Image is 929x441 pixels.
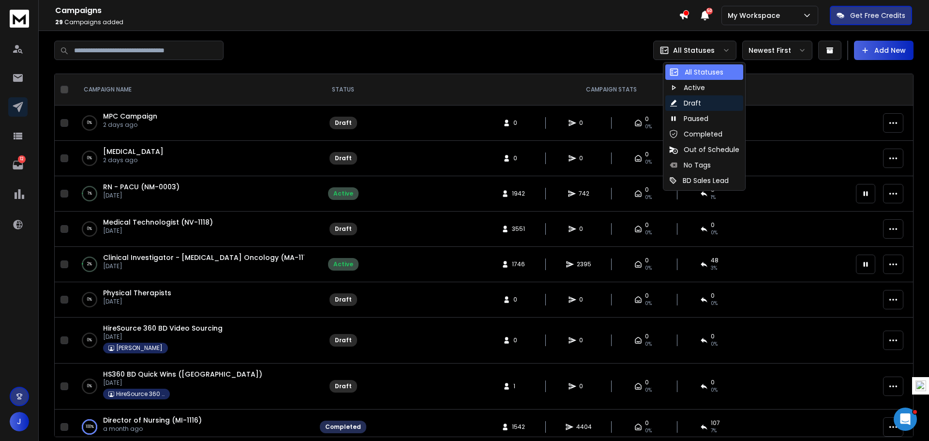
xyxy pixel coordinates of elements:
[103,111,157,121] a: MPC Campaign
[72,212,314,247] td: 0%Medical Technologist (NV-1118)[DATE]
[645,340,652,348] span: 0%
[645,221,649,229] span: 0
[645,300,652,307] span: 0%
[72,247,314,282] td: 2%Clinical Investigator - [MEDICAL_DATA] Oncology (MA-1117)[DATE]
[711,229,718,237] span: 0%
[669,160,711,170] div: No Tags
[18,155,26,163] p: 12
[335,225,352,233] div: Draft
[15,270,151,280] div: Hi [PERSON_NAME],
[333,260,353,268] div: Active
[850,11,905,20] p: Get Free Credits
[711,264,717,272] span: 3 %
[711,194,716,201] span: 1 %
[512,423,525,431] span: 1542
[579,190,589,198] span: 742
[72,176,314,212] td: 1%RN - PACU (NM-0003)[DATE]
[103,253,314,262] a: Clinical Investigator - [MEDICAL_DATA] Oncology (MA-1117)
[103,379,262,387] p: [DATE]
[335,296,352,304] div: Draft
[43,143,178,200] div: When using the AI content score, does it consider spintax in its character counts? IE a subject l...
[576,423,592,431] span: 4404
[335,336,352,344] div: Draft
[513,154,523,162] span: 0
[87,295,92,304] p: 0 %
[711,300,718,307] span: 0%
[47,9,61,16] h1: Box
[87,259,92,269] p: 2 %
[669,176,729,185] div: BD Sales Lead
[645,427,652,435] span: 0%
[711,333,715,340] span: 0
[103,369,262,379] a: HS360 BD Quick Wins ([GEOGRAPHIC_DATA])
[43,213,178,251] div: For new email accounts that are still warning (for 5 days now) is it ok to add them to a campaign...
[645,158,652,166] span: 0%
[103,217,213,227] a: Medical Technologist (NV-1118)
[35,207,186,257] div: For new email accounts that are still warning (for 5 days now) is it ok to add them to a campaign...
[151,4,170,22] button: Home
[87,224,92,234] p: 0 %
[711,292,715,300] span: 0
[645,386,652,394] span: 0%
[669,114,708,123] div: Paused
[87,335,92,345] p: 0 %
[645,194,652,201] span: 0%
[8,155,28,175] a: 12
[103,333,223,341] p: [DATE]
[10,412,29,431] button: J
[335,382,352,390] div: Draft
[645,229,652,237] span: 0%
[103,415,202,425] a: Director of Nursing (MI-1116)
[72,318,314,364] td: 0%HireSource 360 BD Video Sourcing[DATE][PERSON_NAME]
[579,336,589,344] span: 0
[46,317,54,325] button: Upload attachment
[6,4,25,22] button: go back
[645,186,649,194] span: 0
[830,6,912,25] button: Get Free Credits
[711,427,717,435] span: 7 %
[335,119,352,127] div: Draft
[335,154,352,162] div: Draft
[103,147,164,156] a: [MEDICAL_DATA]
[669,145,739,154] div: Out of Schedule
[55,5,679,16] h1: Campaigns
[513,119,523,127] span: 0
[30,317,38,325] button: Gif picker
[86,422,94,432] p: 100 %
[103,323,223,333] span: HireSource 360 BD Video Sourcing
[513,336,523,344] span: 0
[170,4,187,21] div: Close
[103,262,304,270] p: [DATE]
[669,83,705,92] div: Active
[55,18,63,26] span: 29
[577,260,591,268] span: 2395
[579,225,589,233] span: 0
[103,298,171,305] p: [DATE]
[314,74,372,106] th: STATUS
[15,285,151,294] div: Regarding the AI content score:
[512,225,525,233] span: 3551
[103,192,180,199] p: [DATE]
[579,382,589,390] span: 0
[72,106,314,141] td: 0%MPC Campaign2 days ago
[8,116,186,138] div: John says…
[15,317,23,325] button: Emoji picker
[325,423,361,431] div: Completed
[10,10,29,28] img: logo
[711,257,719,264] span: 48
[88,189,92,198] p: 1 %
[513,296,523,304] span: 0
[645,292,649,300] span: 0
[333,190,353,198] div: Active
[645,257,649,264] span: 0
[103,288,171,298] a: Physical Therapists
[711,221,715,229] span: 0
[72,364,314,410] td: 0%HS360 BD Quick Wins ([GEOGRAPHIC_DATA])[DATE]HireSource 360 BD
